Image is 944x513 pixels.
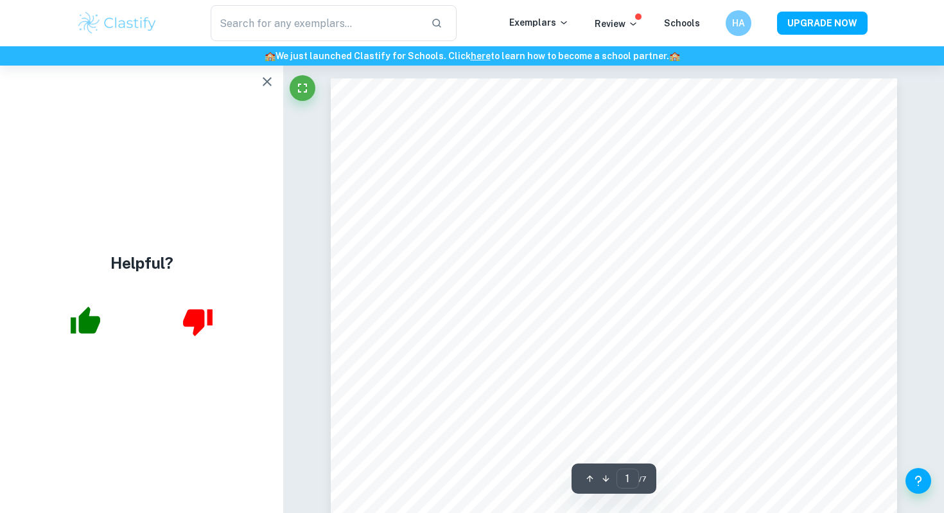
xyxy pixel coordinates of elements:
[471,51,491,61] a: here
[290,75,315,101] button: Fullscreen
[726,10,751,36] button: HA
[265,51,275,61] span: 🏫
[3,49,941,63] h6: We just launched Clastify for Schools. Click to learn how to become a school partner.
[595,17,638,31] p: Review
[777,12,868,35] button: UPGRADE NOW
[509,15,569,30] p: Exemplars
[110,251,173,274] h4: Helpful?
[76,10,158,36] img: Clastify logo
[211,5,421,41] input: Search for any exemplars...
[731,16,746,30] h6: HA
[669,51,680,61] span: 🏫
[664,18,700,28] a: Schools
[639,473,646,485] span: / 7
[905,468,931,494] button: Help and Feedback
